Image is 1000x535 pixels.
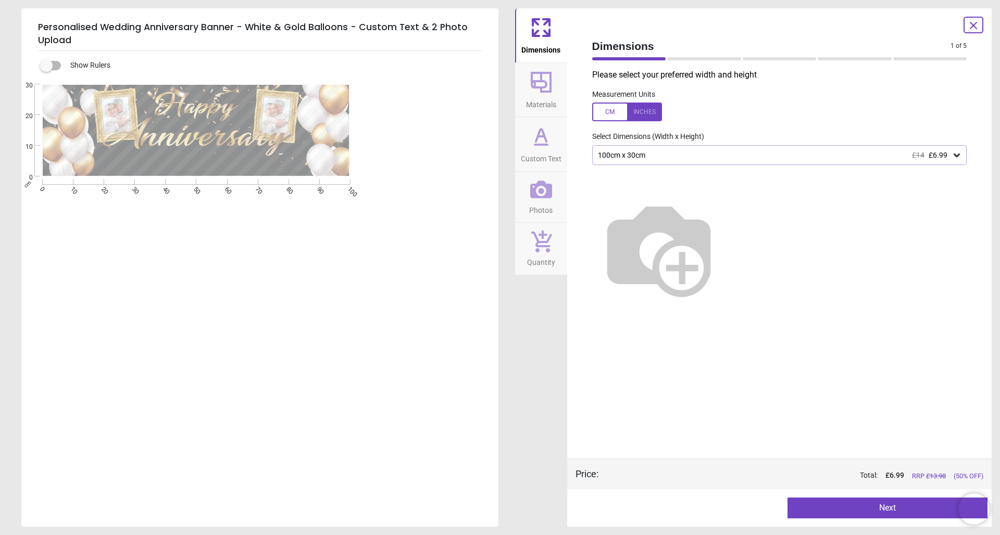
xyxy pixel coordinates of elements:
[912,472,946,481] span: RRP
[958,493,990,525] iframe: Brevo live chat
[529,200,553,216] span: Photos
[13,173,33,182] span: 0
[592,90,655,100] label: Measurement Units
[13,81,33,90] span: 30
[515,223,567,275] button: Quantity
[890,471,904,479] span: 6.99
[951,42,967,50] span: 1 of 5
[13,112,33,121] span: 20
[614,470,984,481] div: Total:
[515,63,567,117] button: Materials
[926,472,946,480] span: £ 13.98
[885,470,904,481] span: £
[515,8,567,62] button: Dimensions
[46,59,498,72] div: Show Rulers
[521,40,560,56] span: Dimensions
[954,472,983,481] span: (50% OFF)
[13,143,33,151] span: 10
[38,17,482,51] h5: Personalised Wedding Anniversary Banner - White & Gold Balloons - Custom Text & 2 Photo Upload
[515,172,567,223] button: Photos
[787,498,988,518] button: Next
[592,39,951,54] span: Dimensions
[527,252,555,268] span: Quantity
[592,69,976,81] p: Please select your preferred width and height
[912,151,924,159] span: £14
[515,117,567,171] button: Custom Text
[576,467,598,480] div: Price :
[929,151,947,159] span: £6.99
[526,95,556,110] span: Materials
[521,149,561,164] span: Custom Text
[597,151,952,160] div: 100cm x 30cm
[584,132,704,142] label: Select Dimensions (Width x Height)
[592,182,726,315] img: Helper for size comparison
